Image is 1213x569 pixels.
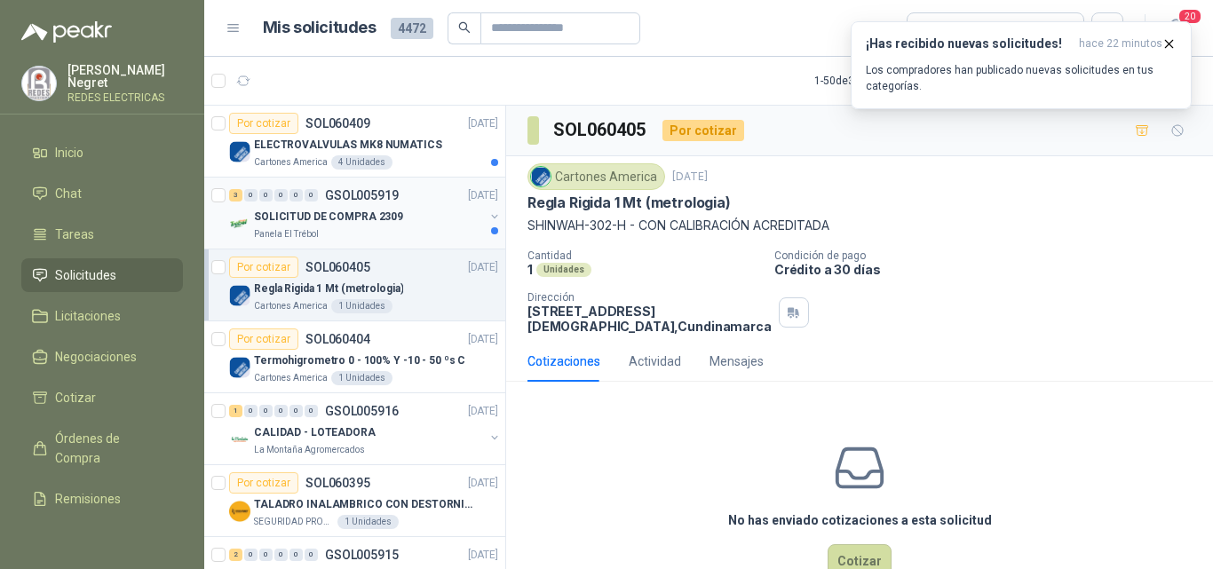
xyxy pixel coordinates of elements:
[204,249,505,321] a: Por cotizarSOL060405[DATE] Company LogoRegla Rigida 1 Mt (metrologia)Cartones America1 Unidades
[527,304,772,334] p: [STREET_ADDRESS] [DEMOGRAPHIC_DATA] , Cundinamarca
[391,18,433,39] span: 4472
[254,352,465,369] p: Termohigrometro 0 - 100% Y -10 - 50 ºs C
[21,381,183,415] a: Cotizar
[468,475,498,492] p: [DATE]
[229,429,250,450] img: Company Logo
[774,262,1206,277] p: Crédito a 30 días
[21,482,183,516] a: Remisiones
[254,209,403,225] p: SOLICITUD DE COMPRA 2309
[325,189,399,202] p: GSOL005919
[254,443,365,457] p: La Montaña Agromercados
[672,169,708,186] p: [DATE]
[468,547,498,564] p: [DATE]
[21,299,183,333] a: Licitaciones
[1079,36,1162,51] span: hace 22 minutos
[305,405,318,417] div: 0
[305,117,370,130] p: SOL060409
[468,259,498,276] p: [DATE]
[244,405,258,417] div: 0
[254,424,376,441] p: CALIDAD - LOTEADORA
[229,113,298,134] div: Por cotizar
[55,347,137,367] span: Negociaciones
[55,265,116,285] span: Solicitudes
[67,64,183,89] p: [PERSON_NAME] Negret
[458,21,471,34] span: search
[527,194,731,212] p: Regla Rigida 1 Mt (metrologia)
[866,36,1072,51] h3: ¡Has recibido nuevas solicitudes!
[229,501,250,522] img: Company Logo
[289,405,303,417] div: 0
[22,67,56,100] img: Company Logo
[21,258,183,292] a: Solicitudes
[55,429,166,468] span: Órdenes de Compra
[55,225,94,244] span: Tareas
[254,155,328,170] p: Cartones America
[204,321,505,393] a: Por cotizarSOL060404[DATE] Company LogoTermohigrometro 0 - 100% Y -10 - 50 ºs CCartones America1 ...
[527,291,772,304] p: Dirección
[331,299,392,313] div: 1 Unidades
[527,216,1192,235] p: SHINWAH-302-H - CON CALIBRACIÓN ACREDITADA
[337,515,399,529] div: 1 Unidades
[229,213,250,234] img: Company Logo
[254,299,328,313] p: Cartones America
[21,136,183,170] a: Inicio
[244,189,258,202] div: 0
[229,141,250,162] img: Company Logo
[259,189,273,202] div: 0
[710,352,764,371] div: Mensajes
[254,137,442,154] p: ELECTROVALVULAS MK8 NUMATICS
[229,189,242,202] div: 3
[229,549,242,561] div: 2
[629,352,681,371] div: Actividad
[259,549,273,561] div: 0
[229,285,250,306] img: Company Logo
[229,185,502,241] a: 3 0 0 0 0 0 GSOL005919[DATE] Company LogoSOLICITUD DE COMPRA 2309Panela El Trébol
[527,163,665,190] div: Cartones America
[229,357,250,378] img: Company Logo
[305,261,370,273] p: SOL060405
[866,62,1177,94] p: Los compradores han publicado nuevas solicitudes en tus categorías.
[527,249,760,262] p: Cantidad
[1177,8,1202,25] span: 20
[259,405,273,417] div: 0
[468,187,498,204] p: [DATE]
[229,400,502,457] a: 1 0 0 0 0 0 GSOL005916[DATE] Company LogoCALIDAD - LOTEADORALa Montaña Agromercados
[851,21,1192,109] button: ¡Has recibido nuevas solicitudes!hace 22 minutos Los compradores han publicado nuevas solicitudes...
[229,328,298,350] div: Por cotizar
[254,515,334,529] p: SEGURIDAD PROVISER LTDA
[55,388,96,407] span: Cotizar
[305,549,318,561] div: 0
[662,120,744,141] div: Por cotizar
[305,477,370,489] p: SOL060395
[918,19,955,38] div: Todas
[67,92,183,103] p: REDES ELECTRICAS
[774,249,1206,262] p: Condición de pago
[254,227,319,241] p: Panela El Trébol
[204,465,505,537] a: Por cotizarSOL060395[DATE] Company LogoTALADRO INALAMBRICO CON DESTORNILLADOR DE ESTRIASEGURIDAD ...
[289,189,303,202] div: 0
[814,67,930,95] div: 1 - 50 de 3838
[468,115,498,132] p: [DATE]
[229,472,298,494] div: Por cotizar
[468,403,498,420] p: [DATE]
[55,306,121,326] span: Licitaciones
[55,143,83,162] span: Inicio
[254,371,328,385] p: Cartones America
[229,405,242,417] div: 1
[274,189,288,202] div: 0
[274,549,288,561] div: 0
[1160,12,1192,44] button: 20
[331,371,392,385] div: 1 Unidades
[204,106,505,178] a: Por cotizarSOL060409[DATE] Company LogoELECTROVALVULAS MK8 NUMATICSCartones America4 Unidades
[21,177,183,210] a: Chat
[263,15,377,41] h1: Mis solicitudes
[305,189,318,202] div: 0
[55,184,82,203] span: Chat
[21,21,112,43] img: Logo peakr
[21,217,183,251] a: Tareas
[527,262,533,277] p: 1
[55,489,121,509] span: Remisiones
[728,510,992,530] h3: No has enviado cotizaciones a esta solicitud
[553,116,648,144] h3: SOL060405
[289,549,303,561] div: 0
